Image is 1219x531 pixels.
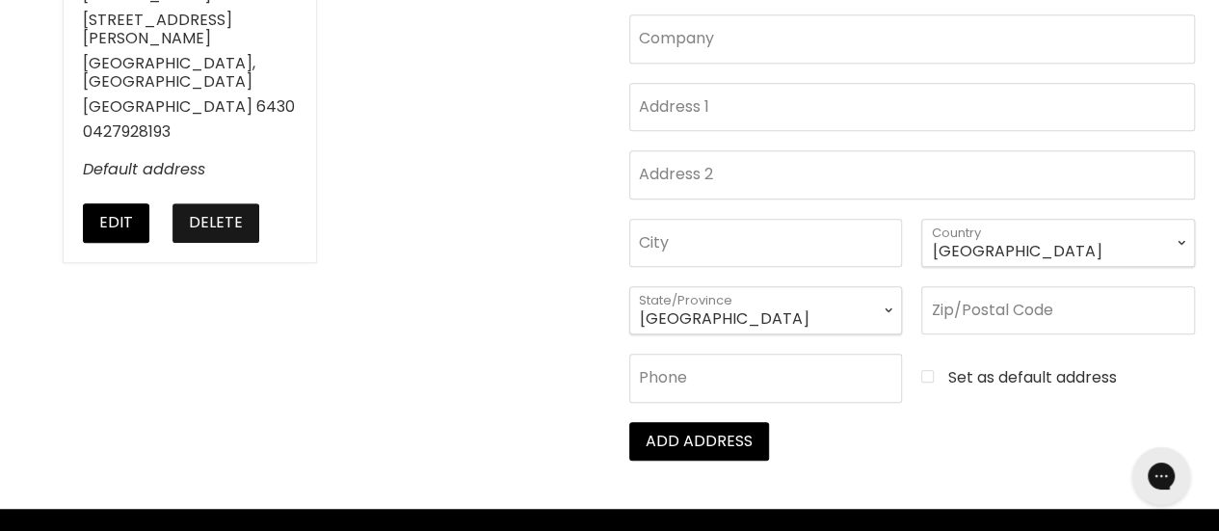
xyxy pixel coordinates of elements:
li: [GEOGRAPHIC_DATA] 6430 [83,98,297,116]
li: 0427928193 [83,123,297,141]
button: Edit [83,203,149,242]
iframe: Gorgias live chat messenger [1123,440,1200,512]
button: Delete [172,203,259,242]
button: Add address [629,422,769,461]
li: [GEOGRAPHIC_DATA], [GEOGRAPHIC_DATA] [83,55,297,91]
p: Default address [83,161,297,178]
li: [STREET_ADDRESS][PERSON_NAME] [83,12,297,47]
